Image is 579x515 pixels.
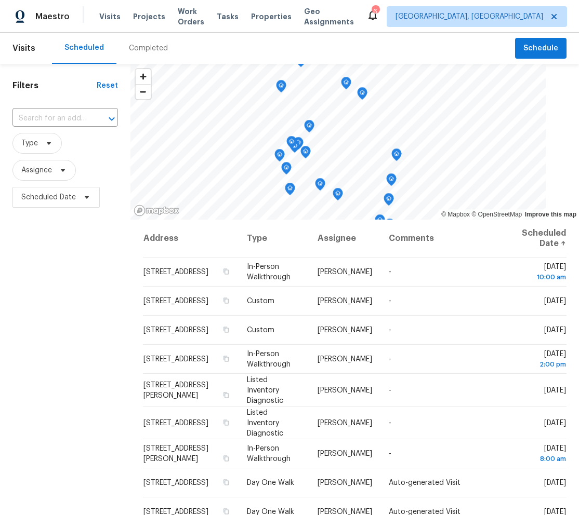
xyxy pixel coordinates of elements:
[318,356,372,363] span: [PERSON_NAME]
[221,417,230,427] button: Copy Address
[318,450,372,457] span: [PERSON_NAME]
[318,327,372,334] span: [PERSON_NAME]
[389,268,391,276] span: -
[104,112,119,126] button: Open
[221,454,230,463] button: Copy Address
[134,205,179,216] a: Mapbox homepage
[143,220,239,257] th: Address
[389,297,391,305] span: -
[293,137,304,153] div: Map marker
[389,419,391,426] span: -
[130,64,546,220] canvas: Map
[318,297,372,305] span: [PERSON_NAME]
[99,11,121,22] span: Visits
[318,386,372,394] span: [PERSON_NAME]
[515,38,567,59] button: Schedule
[318,479,372,486] span: [PERSON_NAME]
[129,43,168,53] div: Completed
[525,211,576,218] a: Improve this map
[285,183,295,199] div: Map marker
[221,325,230,334] button: Copy Address
[286,136,297,152] div: Map marker
[221,354,230,363] button: Copy Address
[389,386,391,394] span: -
[516,359,566,370] div: 2:00 pm
[221,267,230,276] button: Copy Address
[136,84,151,99] button: Zoom out
[251,11,292,22] span: Properties
[274,149,285,165] div: Map marker
[508,220,567,257] th: Scheduled Date ↑
[389,479,460,486] span: Auto-generated Visit
[544,297,566,305] span: [DATE]
[516,445,566,464] span: [DATE]
[318,268,372,276] span: [PERSON_NAME]
[318,419,372,426] span: [PERSON_NAME]
[133,11,165,22] span: Projects
[247,350,291,368] span: In-Person Walkthrough
[375,214,385,231] div: Map marker
[289,140,300,156] div: Map marker
[97,80,118,91] div: Reset
[372,6,379,17] div: 6
[136,85,151,99] span: Zoom out
[221,390,230,399] button: Copy Address
[309,220,380,257] th: Assignee
[396,11,543,22] span: [GEOGRAPHIC_DATA], [GEOGRAPHIC_DATA]
[217,13,239,20] span: Tasks
[21,165,52,175] span: Assignee
[544,419,566,426] span: [DATE]
[21,192,76,202] span: Scheduled Date
[143,327,208,334] span: [STREET_ADDRESS]
[471,211,522,218] a: OpenStreetMap
[136,69,151,84] span: Zoom in
[281,162,292,178] div: Map marker
[391,148,402,165] div: Map marker
[276,80,286,96] div: Map marker
[221,478,230,487] button: Copy Address
[544,386,566,394] span: [DATE]
[357,87,367,103] div: Map marker
[300,146,311,162] div: Map marker
[384,193,394,209] div: Map marker
[333,188,343,204] div: Map marker
[247,445,291,463] span: In-Person Walkthrough
[523,42,558,55] span: Schedule
[143,381,208,399] span: [STREET_ADDRESS][PERSON_NAME]
[315,178,325,194] div: Map marker
[516,272,566,282] div: 10:00 am
[64,43,104,53] div: Scheduled
[247,297,274,305] span: Custom
[143,445,208,463] span: [STREET_ADDRESS][PERSON_NAME]
[516,263,566,282] span: [DATE]
[380,220,508,257] th: Comments
[21,138,38,148] span: Type
[247,479,294,486] span: Day One Walk
[143,356,208,363] span: [STREET_ADDRESS]
[516,454,566,464] div: 8:00 am
[12,111,89,127] input: Search for an address...
[389,356,391,363] span: -
[247,263,291,281] span: In-Person Walkthrough
[304,120,314,136] div: Map marker
[143,297,208,305] span: [STREET_ADDRESS]
[239,220,309,257] th: Type
[12,37,35,60] span: Visits
[12,80,97,91] h1: Filters
[221,296,230,305] button: Copy Address
[544,327,566,334] span: [DATE]
[247,376,283,404] span: Listed Inventory Diagnostic
[143,268,208,276] span: [STREET_ADDRESS]
[386,173,397,189] div: Map marker
[143,419,208,426] span: [STREET_ADDRESS]
[389,327,391,334] span: -
[247,327,274,334] span: Custom
[389,450,391,457] span: -
[247,409,283,437] span: Listed Inventory Diagnostic
[441,211,470,218] a: Mapbox
[341,77,351,93] div: Map marker
[385,219,395,235] div: Map marker
[544,479,566,486] span: [DATE]
[304,6,354,27] span: Geo Assignments
[35,11,70,22] span: Maestro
